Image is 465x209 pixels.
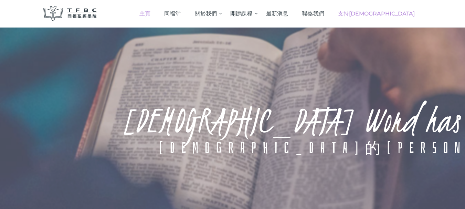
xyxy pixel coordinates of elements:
span: 聯絡我們 [302,10,324,17]
span: 同福堂 [164,10,181,17]
span: 主頁 [139,10,150,17]
a: 同福堂 [157,3,188,24]
a: 最新消息 [259,3,295,24]
span: 最新消息 [266,10,288,17]
span: 支持[DEMOGRAPHIC_DATA] [338,10,415,17]
span: 關於我們 [195,10,217,17]
div: [DEMOGRAPHIC_DATA] [159,140,365,155]
span: 開辦課程 [230,10,252,17]
div: 的 [365,140,387,155]
a: 主頁 [132,3,157,24]
a: 支持[DEMOGRAPHIC_DATA] [331,3,422,24]
img: 同福聖經學院 TFBC [43,6,97,21]
a: 開辦課程 [223,3,259,24]
a: 聯絡我們 [295,3,331,24]
a: 關於我們 [188,3,224,24]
